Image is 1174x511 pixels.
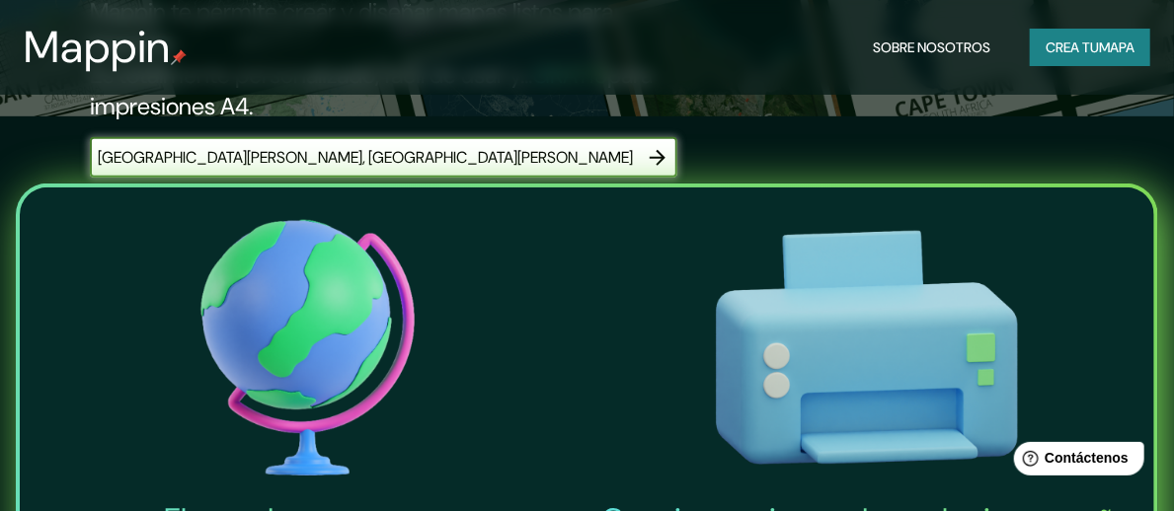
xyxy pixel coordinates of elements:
font: Sobre nosotros [873,38,990,56]
font: Mappin [24,19,171,76]
input: Elige tu lugar favorito [90,146,638,169]
font: mapa [1099,38,1135,56]
img: El mundo es tu icono de mapa [32,195,584,500]
img: pin de mapeo [171,49,187,65]
iframe: Lanzador de widgets de ayuda [998,434,1152,489]
img: Crea impresiones de cualquier tamaño-icono [591,195,1143,500]
font: Crea tu [1046,38,1099,56]
button: Crea tumapa [1030,29,1150,66]
button: Sobre nosotros [865,29,998,66]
